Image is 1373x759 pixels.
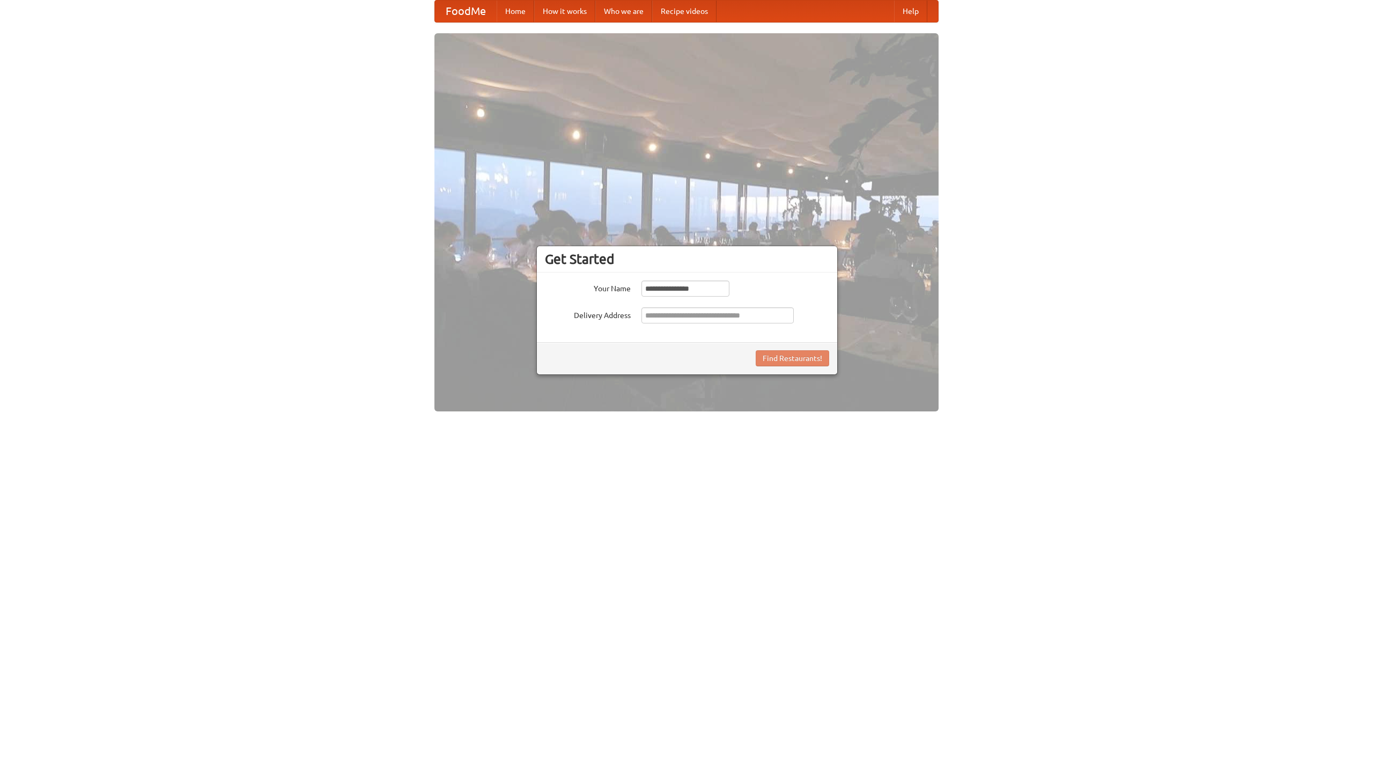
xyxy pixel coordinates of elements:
a: Help [894,1,927,22]
a: Who we are [595,1,652,22]
a: Recipe videos [652,1,717,22]
a: How it works [534,1,595,22]
a: Home [497,1,534,22]
a: FoodMe [435,1,497,22]
label: Delivery Address [545,307,631,321]
button: Find Restaurants! [756,350,829,366]
label: Your Name [545,281,631,294]
h3: Get Started [545,251,829,267]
